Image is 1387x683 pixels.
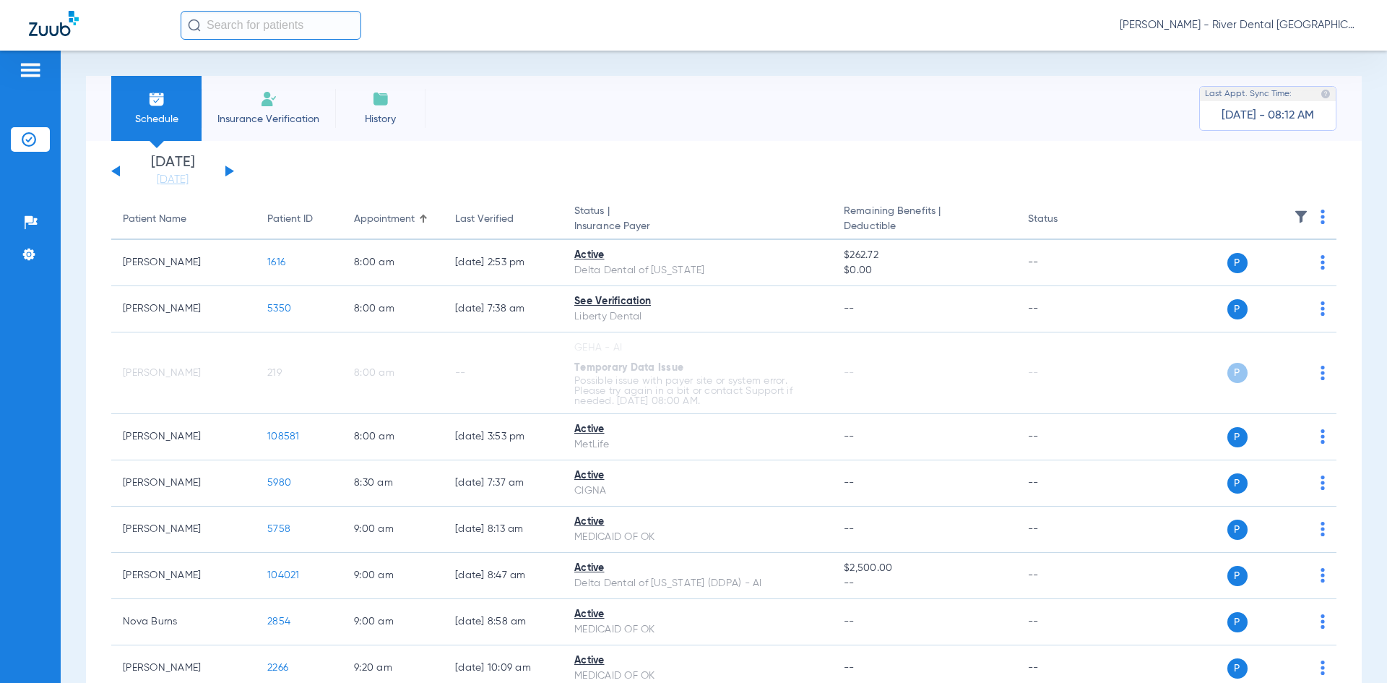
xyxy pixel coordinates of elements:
[574,484,821,499] div: CIGNA
[1016,599,1114,645] td: --
[1222,108,1314,123] span: [DATE] - 08:12 AM
[1227,253,1248,273] span: P
[372,90,389,108] img: History
[574,653,821,669] div: Active
[444,332,563,414] td: --
[342,460,444,507] td: 8:30 AM
[1205,87,1292,101] span: Last Appt. Sync Time:
[1321,568,1325,583] img: group-dot-blue.svg
[354,212,415,227] div: Appointment
[844,368,855,378] span: --
[844,576,1004,591] span: --
[354,212,432,227] div: Appointment
[574,263,821,278] div: Delta Dental of [US_STATE]
[844,617,855,627] span: --
[267,257,285,267] span: 1616
[574,468,821,484] div: Active
[1294,210,1308,224] img: filter.svg
[1321,366,1325,380] img: group-dot-blue.svg
[1227,299,1248,319] span: P
[29,11,79,36] img: Zuub Logo
[444,507,563,553] td: [DATE] 8:13 AM
[574,248,821,263] div: Active
[574,515,821,530] div: Active
[444,414,563,460] td: [DATE] 3:53 PM
[455,212,551,227] div: Last Verified
[574,622,821,637] div: MEDICAID OF OK
[444,240,563,286] td: [DATE] 2:53 PM
[267,617,290,627] span: 2854
[1227,566,1248,586] span: P
[844,561,1004,576] span: $2,500.00
[129,155,216,187] li: [DATE]
[444,286,563,332] td: [DATE] 7:38 AM
[574,422,821,437] div: Active
[844,663,855,673] span: --
[1016,199,1114,240] th: Status
[574,219,821,234] span: Insurance Payer
[1227,658,1248,679] span: P
[129,173,216,187] a: [DATE]
[1315,614,1387,683] iframe: Chat Widget
[844,248,1004,263] span: $262.72
[1321,429,1325,444] img: group-dot-blue.svg
[342,507,444,553] td: 9:00 AM
[1321,89,1331,99] img: last sync help info
[574,363,683,373] span: Temporary Data Issue
[574,376,821,406] p: Possible issue with payer site or system error. Please try again in a bit or contact Support if n...
[844,478,855,488] span: --
[111,414,256,460] td: [PERSON_NAME]
[1120,18,1358,33] span: [PERSON_NAME] - River Dental [GEOGRAPHIC_DATA]
[574,576,821,591] div: Delta Dental of [US_STATE] (DDPA) - AI
[342,286,444,332] td: 8:00 AM
[563,199,832,240] th: Status |
[123,212,244,227] div: Patient Name
[260,90,277,108] img: Manual Insurance Verification
[122,112,191,126] span: Schedule
[111,460,256,507] td: [PERSON_NAME]
[1227,520,1248,540] span: P
[1016,286,1114,332] td: --
[832,199,1016,240] th: Remaining Benefits |
[844,219,1004,234] span: Deductible
[111,240,256,286] td: [PERSON_NAME]
[1016,507,1114,553] td: --
[19,61,42,79] img: hamburger-icon
[267,212,313,227] div: Patient ID
[123,212,186,227] div: Patient Name
[267,524,290,534] span: 5758
[267,478,291,488] span: 5980
[111,599,256,645] td: Nova Burns
[1321,301,1325,316] img: group-dot-blue.svg
[267,431,300,442] span: 108581
[574,309,821,325] div: Liberty Dental
[342,599,444,645] td: 9:00 AM
[111,332,256,414] td: [PERSON_NAME]
[342,332,444,414] td: 8:00 AM
[1227,427,1248,447] span: P
[444,599,563,645] td: [DATE] 8:58 AM
[342,240,444,286] td: 8:00 AM
[444,553,563,599] td: [DATE] 8:47 AM
[574,294,821,309] div: See Verification
[188,19,201,32] img: Search Icon
[212,112,324,126] span: Insurance Verification
[574,530,821,545] div: MEDICAID OF OK
[342,553,444,599] td: 9:00 AM
[455,212,514,227] div: Last Verified
[844,304,855,314] span: --
[111,286,256,332] td: [PERSON_NAME]
[267,663,288,673] span: 2266
[574,340,821,356] div: GEHA - AI
[111,553,256,599] td: [PERSON_NAME]
[574,607,821,622] div: Active
[346,112,415,126] span: History
[1016,553,1114,599] td: --
[1321,210,1325,224] img: group-dot-blue.svg
[1227,363,1248,383] span: P
[111,507,256,553] td: [PERSON_NAME]
[1016,414,1114,460] td: --
[267,304,291,314] span: 5350
[444,460,563,507] td: [DATE] 7:37 AM
[1321,476,1325,490] img: group-dot-blue.svg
